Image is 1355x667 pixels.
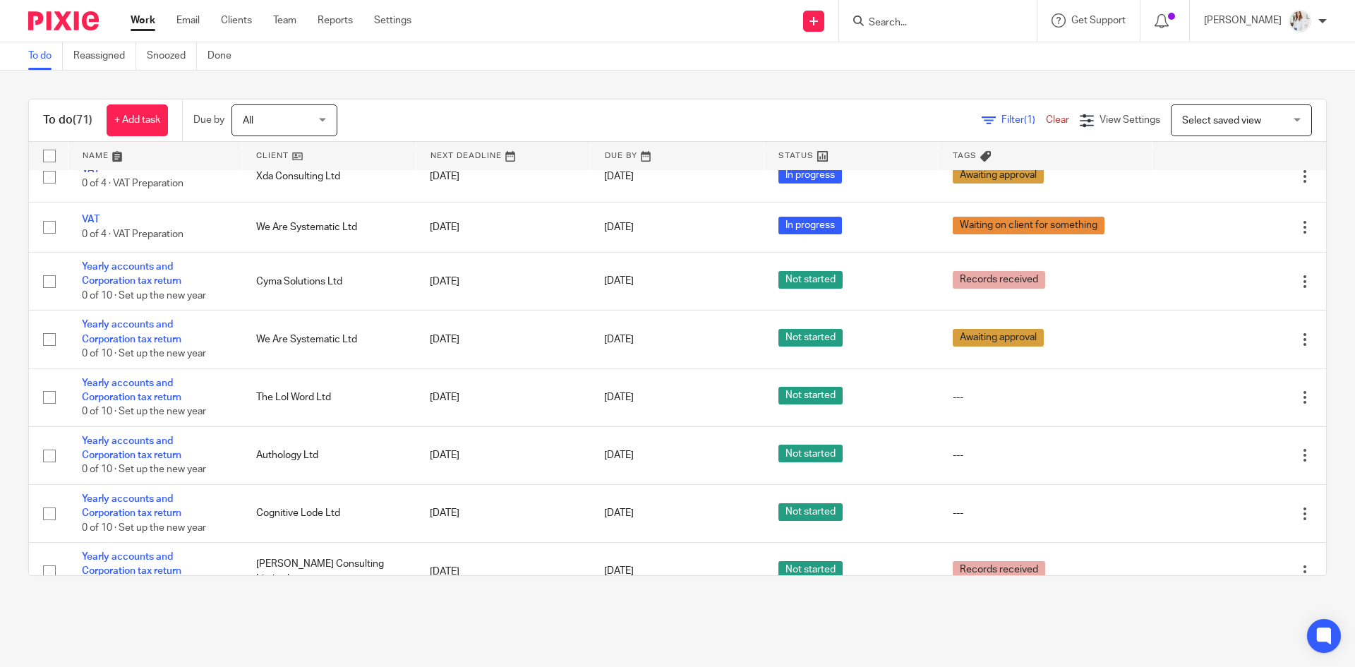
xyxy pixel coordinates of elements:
[242,484,416,542] td: Cognitive Lode Ltd
[604,508,634,518] span: [DATE]
[242,426,416,484] td: Authology Ltd
[416,311,590,368] td: [DATE]
[43,113,92,128] h1: To do
[778,166,842,184] span: In progress
[73,114,92,126] span: (71)
[242,311,416,368] td: We Are Systematic Ltd
[604,335,634,344] span: [DATE]
[778,329,843,347] span: Not started
[82,262,181,286] a: Yearly accounts and Corporation tax return
[778,445,843,462] span: Not started
[1024,115,1035,125] span: (1)
[953,448,1138,462] div: ---
[82,465,206,475] span: 0 of 10 · Set up the new year
[273,13,296,28] a: Team
[82,291,206,301] span: 0 of 10 · Set up the new year
[416,368,590,426] td: [DATE]
[604,392,634,402] span: [DATE]
[73,42,136,70] a: Reassigned
[242,368,416,426] td: The Lol Word Ltd
[778,561,843,579] span: Not started
[82,179,183,189] span: 0 of 4 · VAT Preparation
[1204,13,1282,28] p: [PERSON_NAME]
[1071,16,1126,25] span: Get Support
[147,42,197,70] a: Snoozed
[953,561,1045,579] span: Records received
[604,277,634,287] span: [DATE]
[953,506,1138,520] div: ---
[953,217,1104,234] span: Waiting on client for something
[82,378,181,402] a: Yearly accounts and Corporation tax return
[604,222,634,232] span: [DATE]
[242,152,416,202] td: Xda Consulting Ltd
[953,271,1045,289] span: Records received
[778,503,843,521] span: Not started
[953,166,1044,184] span: Awaiting approval
[82,494,181,518] a: Yearly accounts and Corporation tax return
[1182,116,1261,126] span: Select saved view
[242,253,416,311] td: Cyma Solutions Ltd
[242,543,416,601] td: [PERSON_NAME] Consulting Limited
[953,390,1138,404] div: ---
[778,217,842,234] span: In progress
[131,13,155,28] a: Work
[318,13,353,28] a: Reports
[82,349,206,359] span: 0 of 10 · Set up the new year
[953,152,977,160] span: Tags
[28,42,63,70] a: To do
[82,552,181,576] a: Yearly accounts and Corporation tax return
[28,11,99,30] img: Pixie
[82,436,181,460] a: Yearly accounts and Corporation tax return
[242,202,416,252] td: We Are Systematic Ltd
[82,320,181,344] a: Yearly accounts and Corporation tax return
[604,172,634,181] span: [DATE]
[416,484,590,542] td: [DATE]
[778,387,843,404] span: Not started
[416,202,590,252] td: [DATE]
[243,116,253,126] span: All
[416,543,590,601] td: [DATE]
[82,407,206,416] span: 0 of 10 · Set up the new year
[207,42,242,70] a: Done
[374,13,411,28] a: Settings
[778,271,843,289] span: Not started
[953,329,1044,347] span: Awaiting approval
[221,13,252,28] a: Clients
[416,152,590,202] td: [DATE]
[1046,115,1069,125] a: Clear
[604,567,634,577] span: [DATE]
[82,523,206,533] span: 0 of 10 · Set up the new year
[867,17,994,30] input: Search
[416,426,590,484] td: [DATE]
[82,229,183,239] span: 0 of 4 · VAT Preparation
[1001,115,1046,125] span: Filter
[1289,10,1311,32] img: Daisy.JPG
[604,450,634,460] span: [DATE]
[193,113,224,127] p: Due by
[82,215,100,224] a: VAT
[1100,115,1160,125] span: View Settings
[176,13,200,28] a: Email
[107,104,168,136] a: + Add task
[416,253,590,311] td: [DATE]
